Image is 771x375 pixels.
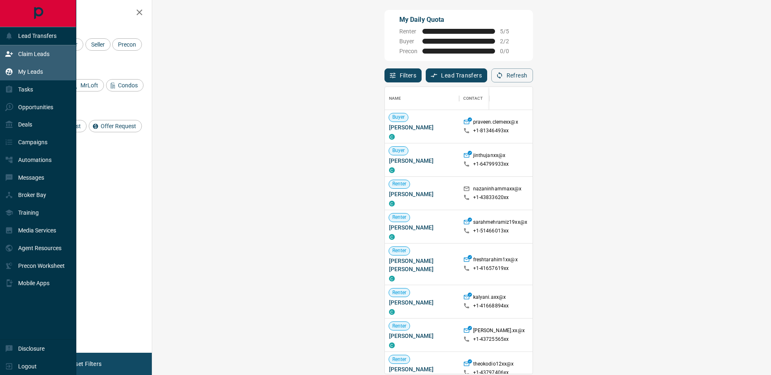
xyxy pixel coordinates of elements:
span: [PERSON_NAME] [389,157,455,165]
span: Buyer [399,38,417,45]
p: +1- 43725565xx [473,336,509,343]
span: Renter [389,247,410,254]
p: jinthujanxx@x [473,152,506,161]
span: Seller [88,41,108,48]
div: Contact [463,87,483,110]
span: Renter [389,356,410,363]
div: Name [389,87,401,110]
span: Buyer [389,147,408,154]
div: Name [385,87,459,110]
span: Condos [115,82,141,89]
p: +1- 51466013xx [473,227,509,234]
p: +1- 41657619xx [473,265,509,272]
span: [PERSON_NAME] [389,332,455,340]
div: condos.ca [389,234,395,240]
p: nazaninhammaxx@x [473,185,522,194]
div: condos.ca [389,276,395,281]
span: [PERSON_NAME] [389,123,455,131]
span: [PERSON_NAME] [389,190,455,198]
p: +1- 43833620xx [473,194,509,201]
p: freshtarahim1xx@x [473,256,518,265]
div: condos.ca [389,342,395,348]
span: Precon [115,41,139,48]
div: condos.ca [389,167,395,173]
p: My Daily Quota [399,15,518,25]
span: Renter [389,289,410,296]
div: Precon [112,38,142,51]
p: theokodio12xx@x [473,361,514,369]
p: +1- 64799933xx [473,161,509,168]
button: Reset Filters [63,357,107,371]
button: Refresh [491,68,533,82]
span: Renter [389,214,410,221]
span: 0 / 0 [500,48,518,54]
div: Offer Request [89,120,142,132]
span: [PERSON_NAME] [389,365,455,373]
span: 2 / 2 [500,38,518,45]
span: Renter [389,323,410,330]
p: +1- 81346493xx [473,127,509,134]
span: Renter [389,180,410,187]
span: 5 / 5 [500,28,518,35]
p: sarahmehramiz19xx@x [473,219,527,227]
div: MrLoft [68,79,104,91]
div: condos.ca [389,309,395,315]
span: [PERSON_NAME] [389,223,455,232]
div: condos.ca [389,134,395,140]
span: Precon [399,48,417,54]
p: +1- 41668894xx [473,302,509,309]
p: kalyani.axx@x [473,294,506,302]
span: Buyer [389,114,408,121]
div: Condos [106,79,144,91]
span: Renter [399,28,417,35]
span: MrLoft [78,82,101,89]
div: Seller [85,38,111,51]
p: praveen.clemexx@x [473,119,518,127]
span: [PERSON_NAME] [389,298,455,307]
h2: Filters [26,8,144,18]
button: Filters [384,68,422,82]
div: condos.ca [389,201,395,206]
span: Offer Request [98,123,139,129]
span: [PERSON_NAME] [PERSON_NAME] [389,257,455,273]
p: [PERSON_NAME].xx@x [473,327,525,336]
button: Lead Transfers [426,68,487,82]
